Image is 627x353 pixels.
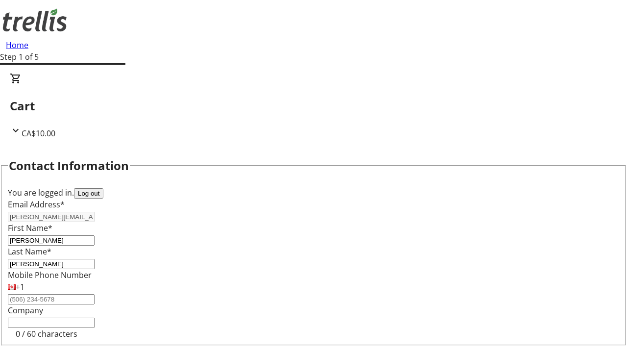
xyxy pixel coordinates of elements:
div: CartCA$10.00 [10,73,617,139]
div: You are logged in. [8,187,619,199]
button: Log out [74,188,103,199]
h2: Cart [10,97,617,115]
label: Last Name* [8,246,51,257]
label: Company [8,305,43,316]
input: (506) 234-5678 [8,294,95,304]
label: First Name* [8,223,52,233]
span: CA$10.00 [22,128,55,139]
label: Mobile Phone Number [8,270,92,280]
h2: Contact Information [9,157,129,175]
label: Email Address* [8,199,65,210]
tr-character-limit: 0 / 60 characters [16,328,77,339]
